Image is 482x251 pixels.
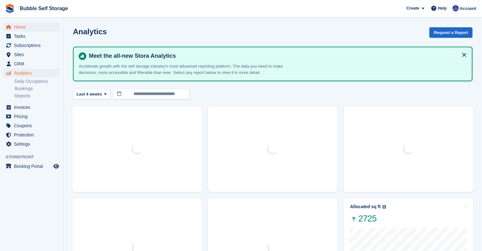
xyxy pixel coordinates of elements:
[14,69,52,77] span: Analytics
[17,3,70,14] a: Bubble Self Storage
[52,162,60,170] a: Preview store
[14,121,52,130] span: Coupons
[406,5,419,11] span: Create
[86,52,467,60] h4: Meet the all-new Stora Analytics
[350,204,380,209] div: Allocated sq ft
[79,63,301,76] p: Accelerate growth with the self storage industry's most advanced reporting platform. The data you...
[73,27,107,36] h2: Analytics
[15,93,60,99] a: Reports
[382,205,386,209] img: icon-info-grey-7440780725fd019a000dd9b08b2336e03edf1995a4989e88bcd33f0948082b44.svg
[3,23,60,31] a: menu
[14,23,52,31] span: Home
[3,59,60,68] a: menu
[15,86,60,92] a: Bookings
[14,50,52,59] span: Sites
[14,162,52,171] span: Booking Portal
[460,5,476,12] span: Account
[76,91,102,97] span: Last 4 weeks
[3,121,60,130] a: menu
[3,50,60,59] a: menu
[438,5,447,11] span: Help
[350,213,386,224] span: 2725
[14,41,52,50] span: Subscriptions
[3,130,60,139] a: menu
[14,112,52,121] span: Pricing
[14,140,52,149] span: Settings
[3,140,60,149] a: menu
[14,130,52,139] span: Protection
[452,5,459,11] img: Stuart Jackson
[14,103,52,112] span: Invoices
[3,112,60,121] a: menu
[6,154,63,160] span: Storefront
[3,103,60,112] a: menu
[15,78,60,84] a: Daily Occupancy
[3,69,60,77] a: menu
[3,32,60,41] a: menu
[73,89,110,99] button: Last 4 weeks
[3,41,60,50] a: menu
[3,162,60,171] a: menu
[5,4,15,13] img: stora-icon-8386f47178a22dfd0bd8f6a31ec36ba5ce8667c1dd55bd0f319d3a0aa187defe.svg
[429,27,472,38] button: Request a Report
[14,32,52,41] span: Tasks
[14,59,52,68] span: CRM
